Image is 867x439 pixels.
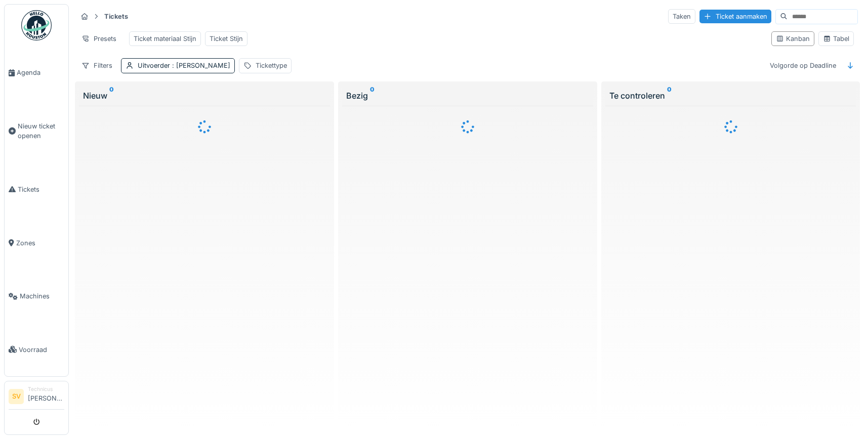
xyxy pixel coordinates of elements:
[83,90,326,102] div: Nieuw
[138,61,230,70] div: Uitvoerder
[5,270,68,323] a: Machines
[21,10,52,40] img: Badge_color-CXgf-gQk.svg
[823,34,849,43] div: Tabel
[5,163,68,216] a: Tickets
[256,61,287,70] div: Tickettype
[370,90,375,102] sup: 0
[109,90,114,102] sup: 0
[5,46,68,100] a: Agenda
[134,34,196,43] div: Ticket materiaal Stijn
[77,58,117,73] div: Filters
[28,385,64,407] li: [PERSON_NAME]
[765,58,841,73] div: Volgorde op Deadline
[20,291,64,301] span: Machines
[5,100,68,163] a: Nieuw ticket openen
[16,238,64,248] span: Zones
[18,121,64,141] span: Nieuw ticket openen
[17,68,64,77] span: Agenda
[9,385,64,410] a: SV Technicus[PERSON_NAME]
[5,216,68,270] a: Zones
[19,345,64,355] span: Voorraad
[5,323,68,377] a: Voorraad
[699,10,771,23] div: Ticket aanmaken
[776,34,810,43] div: Kanban
[9,389,24,404] li: SV
[210,34,243,43] div: Ticket Stijn
[28,385,64,393] div: Technicus
[668,9,695,24] div: Taken
[346,90,589,102] div: Bezig
[609,90,852,102] div: Te controleren
[170,62,230,69] span: : [PERSON_NAME]
[667,90,672,102] sup: 0
[77,31,121,46] div: Presets
[100,12,132,21] strong: Tickets
[18,185,64,194] span: Tickets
